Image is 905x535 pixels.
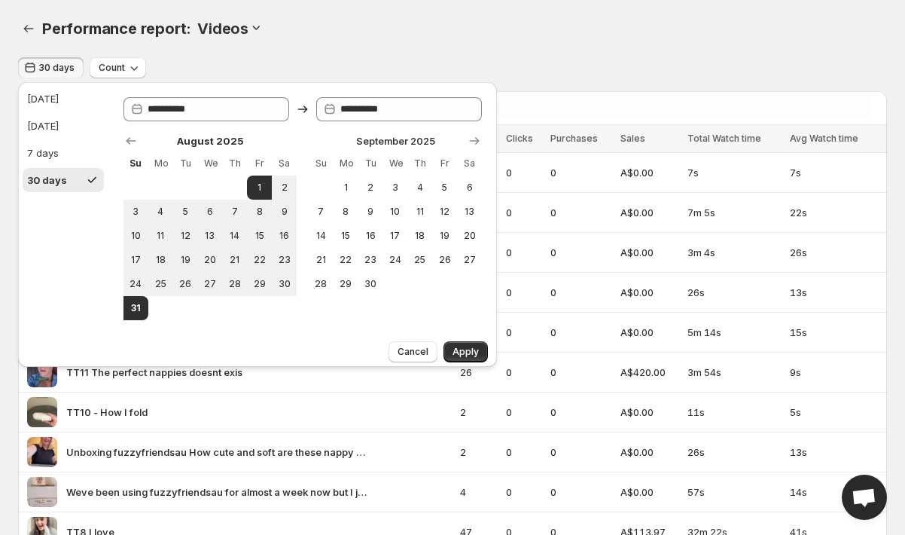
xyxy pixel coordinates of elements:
[23,87,104,111] button: [DATE]
[383,200,408,224] button: Wednesday September 10 2025
[39,62,75,74] span: 30 days
[457,224,482,248] button: Saturday September 20 2025
[687,133,761,144] span: Total Watch time
[334,176,358,200] button: Monday September 1 2025
[123,151,148,176] th: Sunday
[204,206,217,218] span: 6
[204,157,217,170] span: We
[154,230,167,242] span: 11
[204,254,217,266] span: 20
[506,133,533,144] span: Clicks
[247,224,272,248] button: Friday August 15 2025
[253,206,266,218] span: 8
[550,325,611,340] span: 0
[173,200,198,224] button: Tuesday August 5 2025
[66,405,148,420] span: TT10 - How I fold
[432,248,457,272] button: Friday September 26 2025
[550,365,611,380] span: 0
[506,365,541,380] span: 0
[340,254,352,266] span: 22
[407,248,432,272] button: Thursday September 25 2025
[272,272,297,296] button: Saturday August 30 2025
[842,475,887,520] a: Open chat
[687,205,781,220] span: 7m 5s
[27,91,59,106] div: [DATE]
[154,254,167,266] span: 18
[687,485,781,500] span: 57s
[790,165,878,180] span: 7s
[620,285,678,300] span: A$0.00
[222,224,247,248] button: Thursday August 14 2025
[278,182,291,194] span: 2
[222,200,247,224] button: Thursday August 7 2025
[687,325,781,340] span: 5m 14s
[340,157,352,170] span: Mo
[506,205,541,220] span: 0
[463,182,476,194] span: 6
[130,302,142,314] span: 31
[790,133,858,144] span: Avg Watch time
[620,485,678,500] span: A$0.00
[272,151,297,176] th: Saturday
[253,278,266,290] span: 29
[432,224,457,248] button: Friday September 19 2025
[247,248,272,272] button: Friday August 22 2025
[27,437,57,467] img: Unboxing fuzzyfriendsau How cute and soft are these nappy pants can not wait to try them with Lex...
[309,224,334,248] button: Sunday September 14 2025
[309,151,334,176] th: Sunday
[438,182,451,194] span: 5
[340,230,352,242] span: 15
[687,285,781,300] span: 26s
[27,477,57,507] img: Weve been using fuzzyfriendsau for almost a week now but I just have to tell you guys how much we...
[222,151,247,176] th: Thursday
[457,176,482,200] button: Saturday September 6 2025
[278,278,291,290] span: 30
[790,205,878,220] span: 22s
[790,325,878,340] span: 15s
[253,182,266,194] span: 1
[198,151,223,176] th: Wednesday
[452,346,479,358] span: Apply
[383,176,408,200] button: Wednesday September 3 2025
[407,176,432,200] button: Thursday September 4 2025
[790,405,878,420] span: 5s
[198,224,223,248] button: Wednesday August 13 2025
[457,248,482,272] button: Saturday September 27 2025
[130,278,142,290] span: 24
[790,485,878,500] span: 14s
[90,57,146,78] button: Count
[550,133,598,144] span: Purchases
[334,151,358,176] th: Monday
[334,200,358,224] button: Monday September 8 2025
[687,405,781,420] span: 11s
[438,254,451,266] span: 26
[506,485,541,500] span: 0
[272,248,297,272] button: Saturday August 23 2025
[315,278,328,290] span: 28
[413,182,426,194] span: 4
[247,176,272,200] button: Start of range Friday August 1 2025
[687,245,781,260] span: 3m 4s
[148,248,173,272] button: Monday August 18 2025
[463,254,476,266] span: 27
[204,230,217,242] span: 13
[222,272,247,296] button: Thursday August 28 2025
[383,248,408,272] button: Wednesday September 24 2025
[620,445,678,460] span: A$0.00
[620,365,678,380] span: A$420.00
[315,157,328,170] span: Su
[179,254,192,266] span: 19
[334,272,358,296] button: Monday September 29 2025
[123,248,148,272] button: Sunday August 17 2025
[198,248,223,272] button: Wednesday August 20 2025
[620,165,678,180] span: A$0.00
[99,62,125,74] span: Count
[272,224,297,248] button: Saturday August 16 2025
[197,20,248,38] h3: Videos
[247,272,272,296] button: Friday August 29 2025
[413,206,426,218] span: 11
[228,157,241,170] span: Th
[198,200,223,224] button: Wednesday August 6 2025
[550,445,611,460] span: 0
[204,278,217,290] span: 27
